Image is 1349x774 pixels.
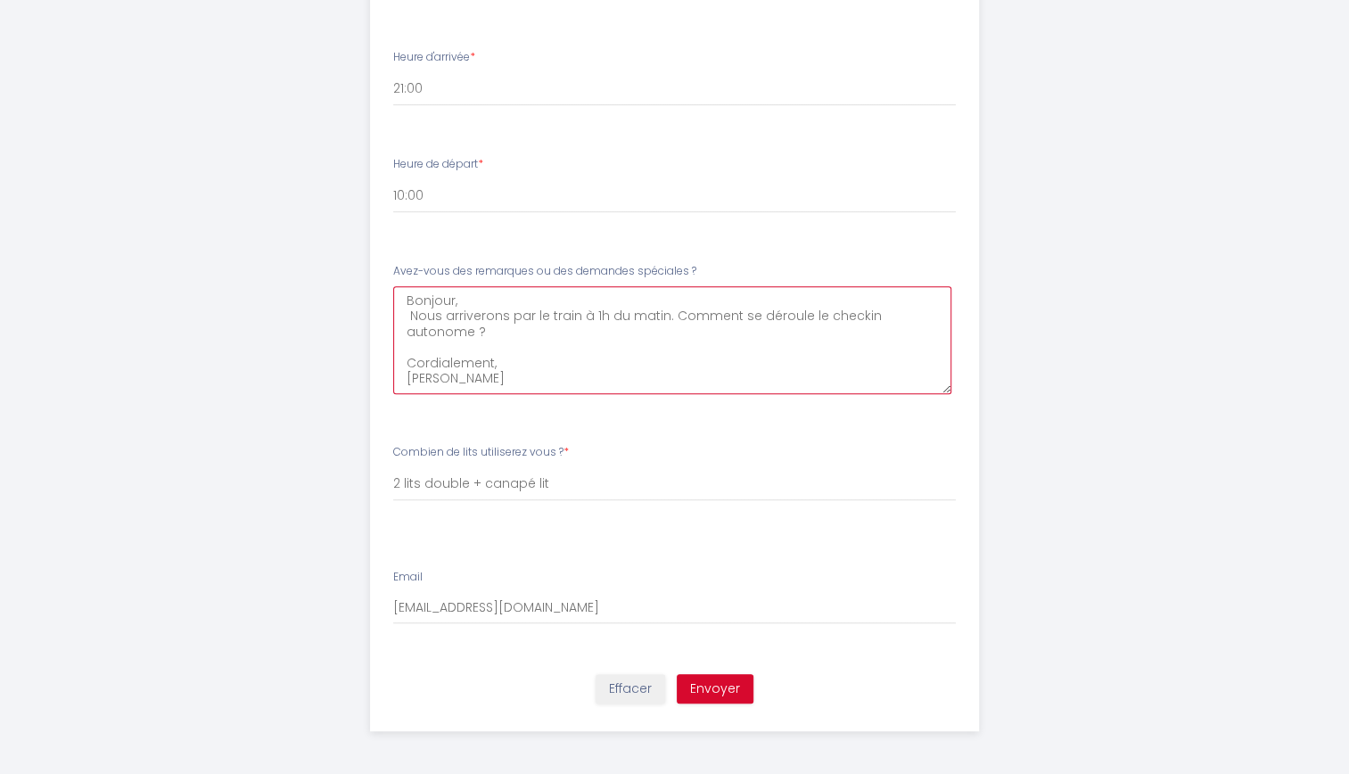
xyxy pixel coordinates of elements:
[393,569,423,586] label: Email
[596,674,665,704] button: Effacer
[393,263,696,280] label: Avez-vous des remarques ou des demandes spéciales ?
[393,444,569,461] label: Combien de lits utiliserez vous ?
[677,674,753,704] button: Envoyer
[393,156,483,173] label: Heure de départ
[393,49,475,66] label: Heure d'arrivée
